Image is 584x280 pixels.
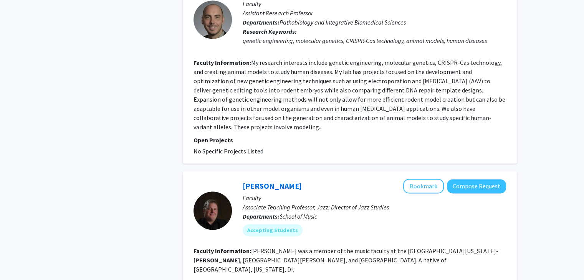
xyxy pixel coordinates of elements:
[243,8,506,18] p: Assistant Research Professor
[6,245,33,274] iframe: Chat
[447,179,506,193] button: Compose Request to Sam Griffith
[194,256,240,264] b: [PERSON_NAME]
[194,147,263,155] span: No Specific Projects Listed
[243,181,302,191] a: [PERSON_NAME]
[280,18,406,26] span: Pathobiology and Integrative Biomedical Sciences
[194,59,251,66] b: Faculty Information:
[194,247,498,273] fg-read-more: [PERSON_NAME] was a member of the music faculty at the [GEOGRAPHIC_DATA][US_STATE]- , [GEOGRAPHIC...
[194,135,506,145] p: Open Projects
[243,224,303,236] mat-chip: Accepting Students
[243,28,297,35] b: Research Keywords:
[243,18,280,26] b: Departments:
[194,59,505,131] fg-read-more: My research interests include genetic engineering, molecular genetics, CRISPR-Cas technology, and...
[194,247,251,254] b: Faculty Information:
[243,193,506,203] p: Faculty
[243,36,506,45] div: genetic engineering, molecular genetics, CRISPR-Cas technology, animal models, human diseases
[243,212,280,220] b: Departments:
[280,212,317,220] span: School of Music
[403,179,444,193] button: Add Sam Griffith to Bookmarks
[243,203,506,212] p: Associate Teaching Professor, Jazz; Director of Jazz Studies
